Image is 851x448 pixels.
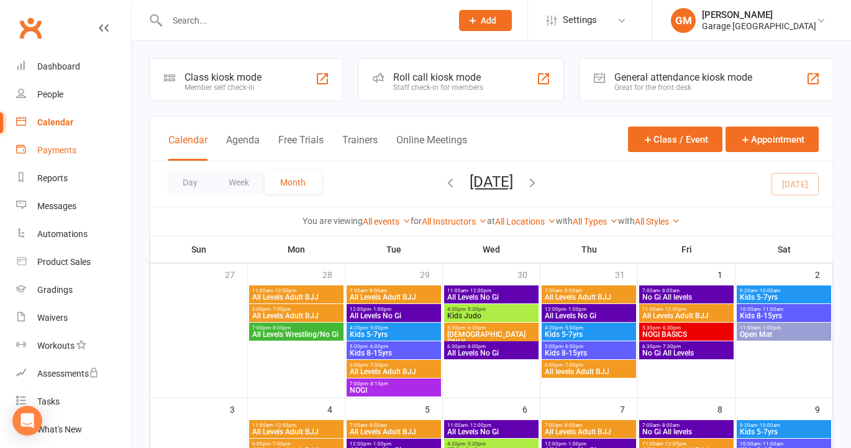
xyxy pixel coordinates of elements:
span: Kids 8-15yrs [544,349,634,357]
div: 9 [815,398,832,419]
span: - 11:00am [760,307,783,312]
button: Free Trials [278,134,324,161]
span: - 5:00pm [563,325,583,331]
div: Product Sales [37,257,91,267]
strong: at [487,216,495,226]
a: Automations [16,220,131,248]
th: Wed [443,236,540,262]
div: Member self check-in [184,83,262,92]
span: - 10:00am [757,423,780,428]
span: 7:00am [349,423,439,428]
div: 4 [327,398,345,419]
span: 9:20am [739,423,829,428]
div: GM [671,8,696,33]
span: All Levels Adult BJJ [349,293,439,301]
span: Kids 8-15yrs [349,349,439,357]
a: Payments [16,137,131,164]
span: - 5:30pm [465,307,486,312]
span: - 6:00pm [368,344,388,349]
span: 11:00am [447,288,536,293]
span: All Levels No Gi [544,312,634,320]
span: - 12:00pm [663,307,686,312]
span: 5:00pm [544,344,634,349]
span: 7:00am [349,288,439,293]
div: Tasks [37,396,60,406]
span: Kids 5-7yrs [544,331,634,338]
div: 30 [517,264,540,284]
span: No Gi All levels [642,293,731,301]
div: Calendar [37,117,73,127]
span: - 7:00pm [563,362,583,368]
span: - 8:00am [562,423,582,428]
div: Great for the front desk [614,83,752,92]
div: Gradings [37,285,73,295]
span: - 7:00pm [368,362,388,368]
span: 11:00am [252,288,341,293]
div: People [37,89,63,99]
span: 4:30pm [447,307,536,312]
a: Assessments [16,360,131,388]
span: - 8:00pm [270,325,291,331]
div: Class kiosk mode [184,71,262,83]
span: All Levels Adult BJJ [252,428,341,436]
span: 6:00pm [252,441,341,447]
div: 3 [230,398,247,419]
th: Sun [150,236,248,262]
a: Product Sales [16,248,131,276]
span: - 8:00am [660,288,680,293]
strong: You are viewing [303,216,363,226]
span: 7:00am [544,423,634,428]
a: People [16,81,131,109]
span: 9:20am [739,288,829,293]
span: - 12:00pm [273,288,296,293]
a: Clubworx [15,12,46,43]
span: All Levels Adult BJJ [544,293,634,301]
div: Dashboard [37,61,80,71]
span: 7:00am [642,423,731,428]
span: - 8:00pm [465,344,486,349]
span: All Levels Wrestling/No Gi [252,331,341,338]
a: Tasks [16,388,131,416]
span: - 5:30pm [465,441,486,447]
span: 7:00pm [252,325,341,331]
span: - 8:00am [660,423,680,428]
span: Kids Judo [447,312,536,320]
span: - 8:15pm [368,381,388,387]
div: Assessments [37,369,99,379]
span: All Levels Adult BJJ [349,428,439,436]
th: Fri [638,236,735,262]
span: - 7:00pm [270,441,291,447]
span: - 1:00pm [566,441,586,447]
span: NOGI [349,387,439,394]
div: [PERSON_NAME] [702,9,816,20]
a: Gradings [16,276,131,304]
a: Waivers [16,304,131,332]
span: - 1:00pm [371,307,391,312]
a: Dashboard [16,53,131,81]
div: Roll call kiosk mode [393,71,483,83]
div: 28 [322,264,345,284]
span: Settings [563,6,597,34]
span: - 7:00pm [270,307,291,312]
span: All Levels No Gi [447,293,536,301]
button: Class / Event [628,127,722,152]
div: Garage [GEOGRAPHIC_DATA] [702,20,816,32]
span: All Levels No Gi [447,349,536,357]
span: - 8:00am [367,288,387,293]
div: Reports [37,173,68,183]
span: NOGI BASICS [642,331,731,338]
span: All levels Adult BJJ [544,368,634,375]
a: All Locations [495,217,556,226]
span: Kids 5-7yrs [739,293,829,301]
span: 6:00pm [349,362,439,368]
span: 12:00pm [349,441,439,447]
span: All Levels No Gi [447,428,536,436]
span: - 1:00pm [371,441,391,447]
strong: with [618,216,635,226]
div: Payments [37,145,76,155]
a: All Instructors [422,217,487,226]
span: 11:00am [642,441,731,447]
div: Messages [37,201,76,211]
a: All Types [573,217,618,226]
span: - 6:00pm [563,344,583,349]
